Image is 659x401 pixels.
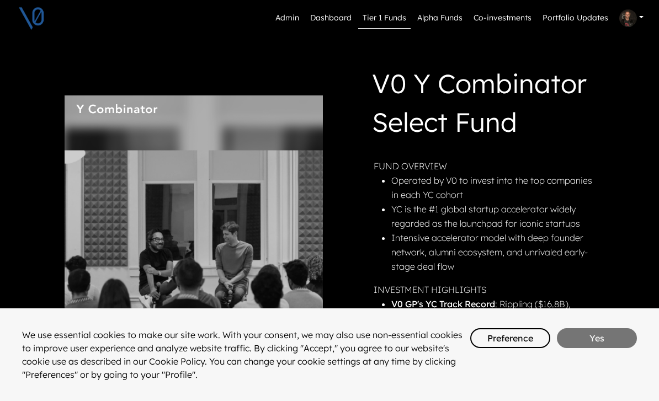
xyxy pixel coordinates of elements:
[271,8,304,29] a: Admin
[470,328,550,348] button: Preference
[18,4,45,32] img: V0 logo
[391,231,592,274] li: Intensive accelerator model with deep founder network, alumni ecosystem, and unrivaled early-stag...
[619,9,637,27] img: Profile
[391,202,592,231] li: YC is the #1 global startup accelerator widely regarded as the launchpad for iconic startups
[469,8,536,29] a: Co-investments
[391,297,592,340] li: : Rippling ($16.8B), Doordash ($104B), Teleport ($1.1B), PlanGrid ($875M exit)
[374,282,592,297] p: INVESTMENT HIGHLIGHTS
[538,8,613,29] a: Portfolio Updates
[22,328,464,381] div: We use essential cookies to make our site work. With your consent, we may also use non-essential ...
[413,8,467,29] a: Alpha Funds
[358,8,411,29] a: Tier 1 Funds
[391,298,495,309] strong: V0 GP's YC Track Record
[374,159,592,173] p: FUND OVERVIEW
[557,328,637,348] button: Yes
[306,8,356,29] a: Dashboard
[391,173,592,202] li: Operated by V0 to invest into the top companies in each YC cohort
[372,64,592,146] h1: V0 Y Combinator Select Fund
[76,104,158,115] img: Fund Logo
